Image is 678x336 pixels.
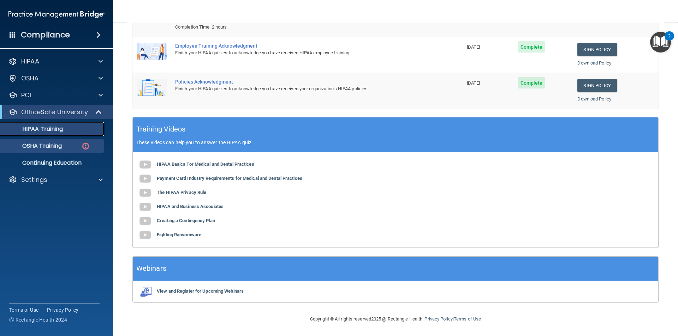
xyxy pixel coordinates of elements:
[136,123,186,135] h5: Training Videos
[518,77,546,88] span: Complete
[157,190,206,195] b: The HIPAA Privacy Rule
[175,23,427,31] div: Completion Time: 2 hours
[424,316,452,322] a: Privacy Policy
[8,74,103,83] a: OSHA
[138,286,152,297] img: webinarIcon.c7ebbf15.png
[9,316,67,323] span: Ⓒ Rectangle Health 2024
[175,43,427,49] div: Employee Training Acknowledgment
[138,200,152,214] img: gray_youtube_icon.38fcd6cc.png
[8,57,103,66] a: HIPAA
[21,57,39,66] p: HIPAA
[157,232,201,237] b: Fighting Ransomware
[577,96,611,102] a: Download Policy
[467,44,480,50] span: [DATE]
[21,176,47,184] p: Settings
[136,140,655,145] p: These videos can help you to answer the HIPAA quiz
[157,161,254,167] b: HIPAA Basics For Medical and Dental Practices
[650,32,671,53] button: Open Resource Center, 2 new notifications
[175,85,427,93] div: Finish your HIPAA quizzes to acknowledge you have received your organization’s HIPAA policies.
[577,79,617,92] a: Sign Policy
[8,7,105,22] img: PMB logo
[138,214,152,228] img: gray_youtube_icon.38fcd6cc.png
[5,142,62,149] p: OSHA Training
[138,172,152,186] img: gray_youtube_icon.38fcd6cc.png
[577,60,611,66] a: Download Policy
[21,108,88,116] p: OfficeSafe University
[267,308,524,330] div: Copyright © All rights reserved 2025 @ Rectangle Health | |
[8,91,103,99] a: PCI
[21,74,39,83] p: OSHA
[175,79,427,85] div: Policies Acknowledgment
[8,108,102,116] a: OfficeSafe University
[9,306,38,313] a: Terms of Use
[175,49,427,57] div: Finish your HIPAA quizzes to acknowledge you have received HIPAA employee training.
[157,218,215,223] b: Creating a Contingency Plan
[157,204,224,209] b: HIPAA and Business Associates
[5,159,101,166] p: Continuing Education
[577,18,620,23] a: Download Certificate
[81,142,90,151] img: danger-circle.6113f641.png
[136,262,166,275] h5: Webinars
[8,176,103,184] a: Settings
[5,126,63,133] p: HIPAA Training
[577,43,617,56] a: Sign Policy
[138,186,152,200] img: gray_youtube_icon.38fcd6cc.png
[467,80,480,86] span: [DATE]
[47,306,79,313] a: Privacy Policy
[21,91,31,99] p: PCI
[157,288,244,294] b: View and Register for Upcoming Webinars
[21,30,70,40] h4: Compliance
[138,158,152,172] img: gray_youtube_icon.38fcd6cc.png
[454,316,481,322] a: Terms of Use
[518,41,546,53] span: Complete
[157,176,302,181] b: Payment Card Industry Requirements for Medical and Dental Practices
[668,36,671,45] div: 2
[138,228,152,242] img: gray_youtube_icon.38fcd6cc.png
